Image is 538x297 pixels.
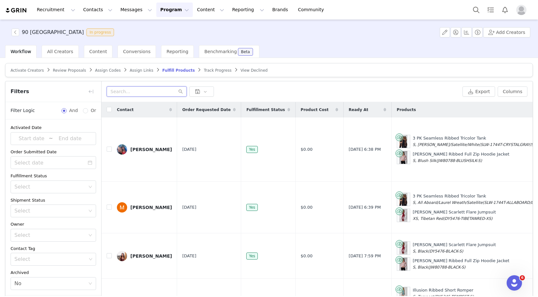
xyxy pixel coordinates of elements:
span: Yes [246,204,257,211]
button: Messages [117,3,156,17]
span: View Declined [240,68,268,73]
a: [PERSON_NAME] [117,202,172,213]
div: Select [14,232,85,238]
span: [DATE] [182,253,196,259]
span: In progress [86,28,114,36]
div: [PERSON_NAME] [130,253,172,259]
div: Beta [241,50,250,54]
div: Select [14,208,85,214]
div: Contact Tag [11,245,96,252]
span: Yes [246,146,257,153]
span: (JW80788-BLUSHSILK-S) [436,158,482,163]
span: (DY5476-BLACK-S) [428,249,463,253]
img: Product Image [399,242,407,254]
div: No [14,277,21,290]
div: Select [14,256,86,262]
span: [DATE] 6:39 PM [349,204,381,211]
span: [DATE] 6:38 PM [349,146,381,153]
img: Product Image [399,151,407,164]
i: icon: down [88,185,92,189]
div: Select [14,184,85,190]
span: $0.00 [301,253,313,259]
div: [PERSON_NAME] [130,147,172,152]
input: Search... [107,86,187,97]
span: Benchmarking [204,49,237,54]
a: [PERSON_NAME] [117,144,172,155]
a: Brands [268,3,294,17]
h3: 90 [GEOGRAPHIC_DATA] [22,28,84,36]
div: Order Submitted Date [11,149,96,155]
i: icon: search [178,89,183,94]
span: Product Cost [301,107,329,113]
span: Order Requested Date [182,107,231,113]
img: 36372819-e1ba-4375-bed2-bd0c127c8abf.jpg [117,144,127,155]
span: Yes [246,253,257,260]
div: [PERSON_NAME] Scarlett Flare Jumpsuit [413,242,496,254]
button: Add Creators [483,27,530,37]
span: Conversions [123,49,151,54]
img: Product Image [399,258,407,270]
div: Archived [11,269,96,276]
img: e08d4fd4-65a3-4df9-921f-86d371b3b976.jpg [117,251,127,261]
input: Start date [14,134,49,143]
span: Products [397,107,416,113]
span: All Creators [47,49,73,54]
div: Activated Date [11,124,96,131]
button: Columns [498,86,527,97]
span: (DY5476-TIBETANRED-XS) [443,216,493,221]
span: Assign Codes [95,68,121,73]
img: Product Image [399,193,407,206]
span: XS, Tibetan Red [413,216,443,221]
span: [DATE] [182,204,196,211]
a: [PERSON_NAME] [117,251,172,261]
span: S, All Aboard/Laurel Wreath/Satellite [413,200,483,205]
span: S, Blush Silk [413,158,436,163]
i: icon: down [88,209,92,213]
span: Workflow [11,49,31,54]
span: $0.00 [301,146,313,153]
span: Filters [11,88,29,95]
img: grin logo [5,7,28,13]
input: End date [53,134,87,143]
button: Contacts [79,3,116,17]
span: [DATE] [182,146,196,153]
i: icon: down [88,233,92,238]
div: [PERSON_NAME] Ribbed Full Zip Hoodie Jacket [413,258,509,270]
button: Export [462,86,495,97]
span: S, Black [413,249,428,253]
div: [PERSON_NAME] Ribbed Full Zip Hoodie Jacket [413,151,509,164]
span: Track Progress [204,68,231,73]
span: Fulfillment Status [246,107,285,113]
a: Community [294,3,331,17]
img: Product Image [399,209,407,222]
span: And [67,107,80,114]
span: $0.00 [301,204,313,211]
div: [PERSON_NAME] [130,205,172,210]
button: Profile [512,5,533,15]
button: Recruitment [33,3,79,17]
span: Assign Links [130,68,153,73]
i: icon: down [89,257,93,262]
div: Owner [11,221,96,228]
span: Or [88,107,96,114]
span: [object Object] [12,28,117,36]
div: [PERSON_NAME] Scarlett Flare Jumpsuit [413,209,496,221]
span: Contact [117,107,134,113]
span: Review Proposals [53,68,86,73]
div: Fulfillment Status [11,173,96,179]
span: Ready At [349,107,368,113]
span: [DATE] 7:59 PM [349,253,381,259]
button: Content [193,3,228,17]
img: 39b93039-cc02-4dcd-b16b-44ba9d0106bb.jpg [117,202,127,213]
input: Select date [11,156,96,169]
iframe: Intercom live chat [507,275,522,291]
button: Search [469,3,483,17]
span: Content [89,49,107,54]
span: Reporting [167,49,188,54]
button: Reporting [228,3,268,17]
div: Shipment Status [11,197,96,204]
span: Activate Creators [11,68,44,73]
span: Fulfill Products [162,68,195,73]
button: Program [156,3,193,17]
